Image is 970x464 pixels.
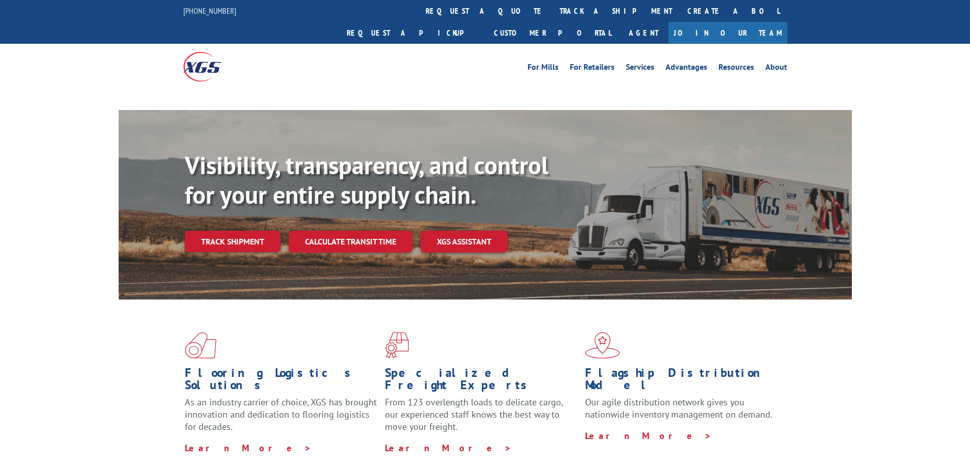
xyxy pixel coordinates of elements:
[385,442,512,454] a: Learn More >
[385,367,577,396] h1: Specialized Freight Experts
[619,22,669,44] a: Agent
[289,231,412,253] a: Calculate transit time
[185,332,216,359] img: xgs-icon-total-supply-chain-intelligence-red
[528,63,559,74] a: For Mills
[421,231,508,253] a: XGS ASSISTANT
[585,332,620,359] img: xgs-icon-flagship-distribution-model-red
[585,396,772,420] span: Our agile distribution network gives you nationwide inventory management on demand.
[666,63,707,74] a: Advantages
[185,149,548,210] b: Visibility, transparency, and control for your entire supply chain.
[185,231,281,252] a: Track shipment
[486,22,619,44] a: Customer Portal
[585,367,778,396] h1: Flagship Distribution Model
[765,63,787,74] a: About
[626,63,654,74] a: Services
[718,63,754,74] a: Resources
[185,396,377,432] span: As an industry carrier of choice, XGS has brought innovation and dedication to flooring logistics...
[385,332,409,359] img: xgs-icon-focused-on-flooring-red
[185,442,312,454] a: Learn More >
[183,6,236,16] a: [PHONE_NUMBER]
[339,22,486,44] a: Request a pickup
[570,63,615,74] a: For Retailers
[669,22,787,44] a: Join Our Team
[385,396,577,442] p: From 123 overlength loads to delicate cargo, our experienced staff knows the best way to move you...
[585,430,712,442] a: Learn More >
[185,367,377,396] h1: Flooring Logistics Solutions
